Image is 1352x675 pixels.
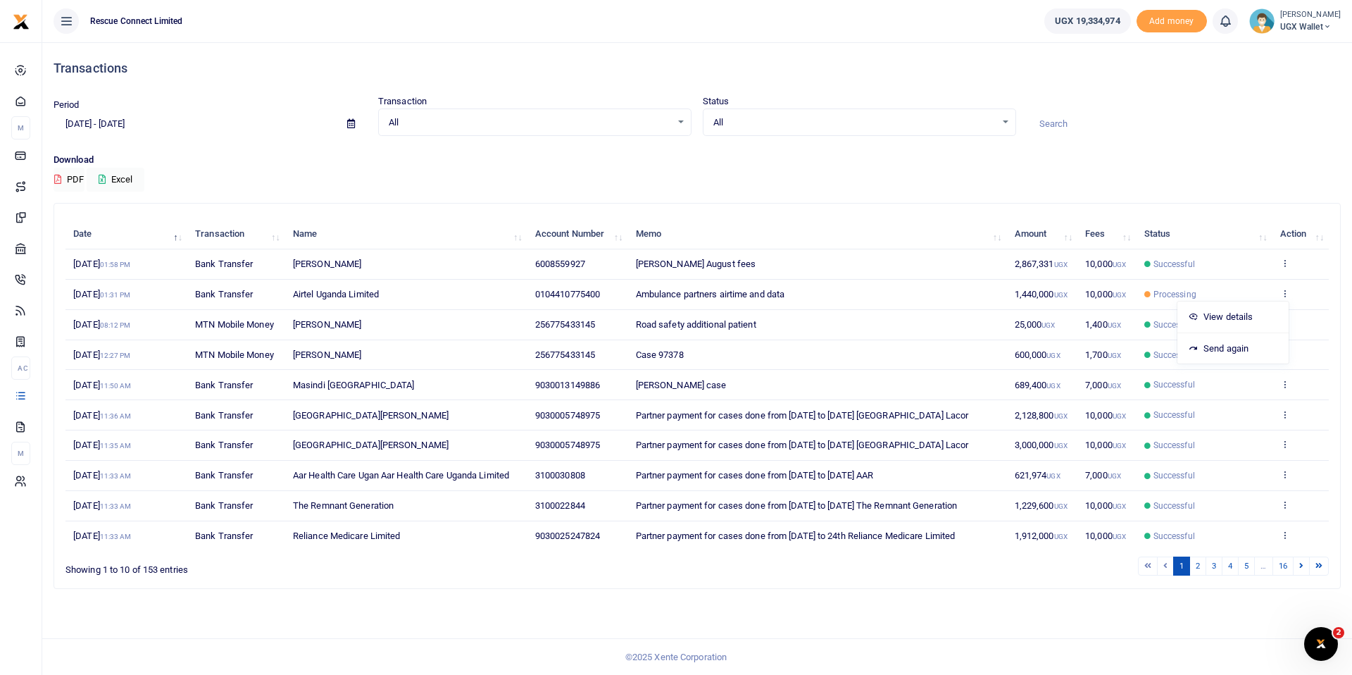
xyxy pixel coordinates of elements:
th: Status: activate to sort column ascending [1136,219,1272,249]
span: Partner payment for cases done from [DATE] to [DATE] [GEOGRAPHIC_DATA] Lacor [636,440,969,450]
span: [DATE] [73,531,131,541]
button: Excel [87,168,144,192]
span: Airtel Uganda Limited [293,289,379,299]
span: [DATE] [73,259,130,269]
span: 621,974 [1015,470,1060,481]
span: [DATE] [73,349,130,360]
span: Successful [1153,439,1195,452]
span: 7,000 [1085,470,1121,481]
li: Ac [11,357,30,380]
span: 9030025247824 [535,531,600,541]
a: Add money [1137,15,1207,25]
span: Successful [1153,409,1195,421]
span: 10,000 [1085,410,1126,421]
span: 1,700 [1085,349,1121,360]
li: M [11,442,30,465]
span: 9030005748975 [535,440,600,450]
small: UGX [1113,533,1126,540]
span: Bank Transfer [195,259,253,269]
span: 9030005748975 [535,410,600,421]
a: UGX 19,334,974 [1044,8,1130,34]
small: 11:33 AM [100,502,132,510]
span: [DATE] [73,410,131,421]
span: 25,000 [1015,319,1056,330]
span: Road safety additional patient [636,319,756,330]
small: 11:35 AM [100,442,132,450]
span: Successful [1153,469,1195,482]
small: UGX [1054,261,1068,268]
span: UGX 19,334,974 [1055,14,1120,28]
a: logo-small logo-large logo-large [13,16,30,26]
span: 3100030808 [535,470,585,481]
span: 1,440,000 [1015,289,1068,299]
small: UGX [1113,412,1126,420]
small: UGX [1046,382,1060,390]
a: 2 [1189,557,1206,576]
span: All [713,116,996,130]
a: 5 [1238,557,1255,576]
a: 1 [1173,557,1190,576]
span: Rescue Connect Limited [84,15,188,27]
span: Bank Transfer [195,500,253,511]
small: 08:12 PM [100,321,131,329]
input: select period [54,112,336,136]
small: 12:27 PM [100,352,131,359]
span: 0104410775400 [535,289,600,299]
small: UGX [1054,533,1068,540]
span: Successful [1153,530,1195,543]
th: Action: activate to sort column ascending [1272,219,1329,249]
span: Masindi [GEOGRAPHIC_DATA] [293,380,415,390]
span: [PERSON_NAME] case [636,380,727,390]
span: 6008559927 [535,259,585,269]
h4: Transactions [54,61,1341,76]
a: 4 [1222,557,1239,576]
span: Bank Transfer [195,470,253,481]
span: [DATE] [73,440,131,450]
small: UGX [1054,291,1068,299]
span: [DATE] [73,319,130,330]
th: Name: activate to sort column ascending [285,219,527,249]
a: 3 [1206,557,1222,576]
span: Partner payment for cases done from [DATE] to [DATE] [GEOGRAPHIC_DATA] Lacor [636,410,969,421]
small: UGX [1113,261,1126,268]
iframe: Intercom live chat [1304,627,1338,661]
span: 10,000 [1085,259,1126,269]
span: The Remnant Generation [293,500,394,511]
span: Successful [1153,349,1195,361]
span: [PERSON_NAME] [293,259,361,269]
span: [GEOGRAPHIC_DATA][PERSON_NAME] [293,440,449,450]
span: Bank Transfer [195,440,253,450]
span: 10,000 [1085,531,1126,541]
span: 256775433145 [535,349,595,360]
small: UGX [1113,442,1126,450]
small: 01:31 PM [100,291,131,299]
small: [PERSON_NAME] [1280,9,1341,21]
span: Successful [1153,258,1195,271]
span: Bank Transfer [195,380,253,390]
span: [GEOGRAPHIC_DATA][PERSON_NAME] [293,410,449,421]
small: UGX [1113,291,1126,299]
span: Processing [1153,288,1196,301]
span: Bank Transfer [195,410,253,421]
small: 11:33 AM [100,472,132,480]
span: 256775433145 [535,319,595,330]
a: View details [1177,307,1289,327]
span: Partner payment for cases done from [DATE] to [DATE] The Remnant Generation [636,500,958,511]
span: Successful [1153,318,1195,331]
small: 01:58 PM [100,261,131,268]
span: 2,128,800 [1015,410,1068,421]
img: profile-user [1249,8,1275,34]
span: [PERSON_NAME] August fees [636,259,756,269]
span: 10,000 [1085,440,1126,450]
input: Search [1027,112,1341,136]
a: 16 [1272,557,1294,576]
label: Period [54,98,80,112]
small: UGX [1113,502,1126,510]
img: logo-small [13,13,30,30]
label: Status [703,94,730,109]
th: Transaction: activate to sort column ascending [187,219,285,249]
span: [DATE] [73,500,131,511]
small: UGX [1054,442,1068,450]
small: UGX [1108,321,1121,329]
a: profile-user [PERSON_NAME] UGX Wallet [1249,8,1341,34]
